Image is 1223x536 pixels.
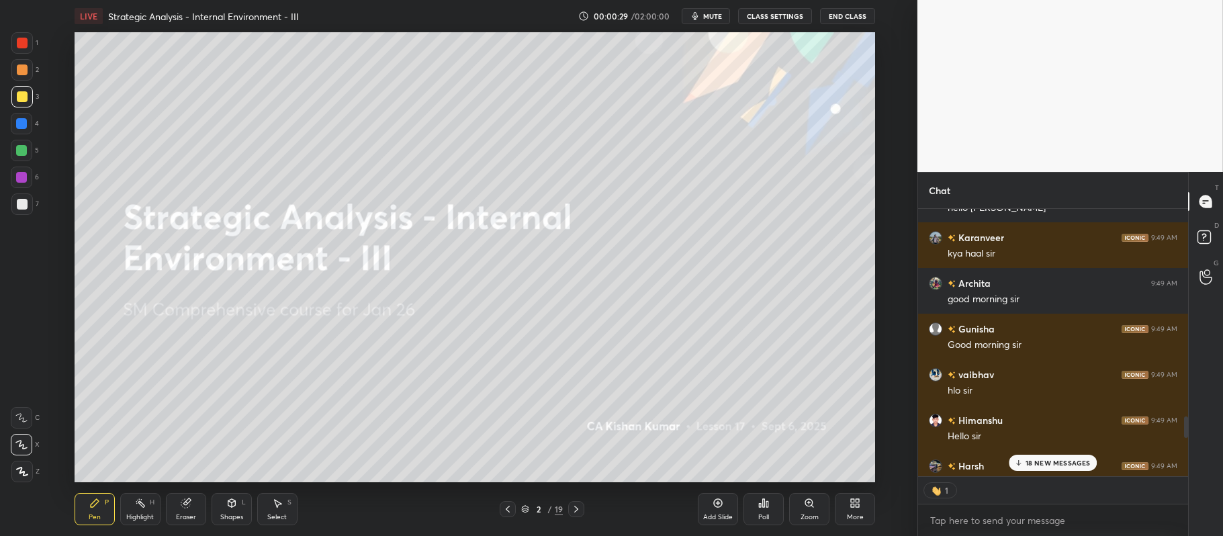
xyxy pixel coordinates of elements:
[801,514,819,521] div: Zoom
[758,514,769,521] div: Poll
[75,8,103,24] div: LIVE
[944,485,950,496] div: 1
[126,514,154,521] div: Highlight
[703,11,722,21] span: mute
[1214,258,1219,268] p: G
[220,514,243,521] div: Shapes
[11,193,39,215] div: 7
[267,514,287,521] div: Select
[918,209,1188,476] div: grid
[105,499,109,506] div: P
[682,8,730,24] button: mute
[176,514,196,521] div: Eraser
[11,32,38,54] div: 1
[242,499,246,506] div: L
[11,461,40,482] div: Z
[11,434,40,455] div: X
[918,173,961,208] p: Chat
[11,167,39,188] div: 6
[703,514,733,521] div: Add Slide
[11,140,39,161] div: 5
[11,59,39,81] div: 2
[532,505,545,513] div: 2
[1026,459,1091,467] p: 18 NEW MESSAGES
[108,10,299,23] h4: Strategic Analysis - Internal Environment - III
[89,514,101,521] div: Pen
[11,86,39,107] div: 3
[847,514,864,521] div: More
[11,113,39,134] div: 4
[287,499,291,506] div: S
[1215,183,1219,193] p: T
[555,503,563,515] div: 19
[820,8,875,24] button: End Class
[738,8,812,24] button: CLASS SETTINGS
[548,505,552,513] div: /
[931,484,944,497] img: waving_hand.png
[11,407,40,429] div: C
[150,499,154,506] div: H
[1214,220,1219,230] p: D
